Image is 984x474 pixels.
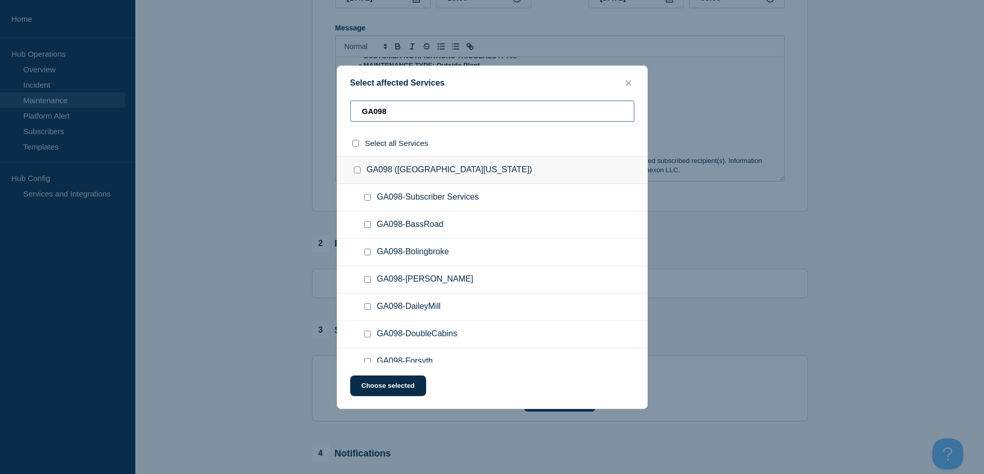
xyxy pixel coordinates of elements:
span: Select all Services [365,139,429,148]
button: close button [622,78,634,88]
span: GA098-DoubleCabins [377,329,458,339]
input: GA098-DaileyMill checkbox [364,303,371,310]
input: GA098-BassRoad checkbox [364,221,371,228]
span: GA098-DaileyMill [377,302,441,312]
input: GA098-Brownlee checkbox [364,276,371,283]
input: GA098-Forsyth checkbox [364,358,371,365]
span: GA098-Forsyth [377,356,433,367]
input: GA098-Bolingbroke checkbox [364,249,371,255]
input: select all checkbox [352,140,359,146]
span: GA098-BassRoad [377,220,444,230]
div: Select affected Services [337,78,647,88]
input: GA098-DoubleCabins checkbox [364,331,371,337]
span: GA098-[PERSON_NAME] [377,274,474,285]
input: GA098 (Central Georgia) checkbox [354,167,361,173]
span: GA098-Bolingbroke [377,247,449,257]
input: GA098-Subscriber Services checkbox [364,194,371,201]
input: Search [350,101,634,122]
span: GA098-Subscriber Services [377,192,479,203]
div: GA098 ([GEOGRAPHIC_DATA][US_STATE]) [337,156,647,184]
button: Choose selected [350,375,426,396]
